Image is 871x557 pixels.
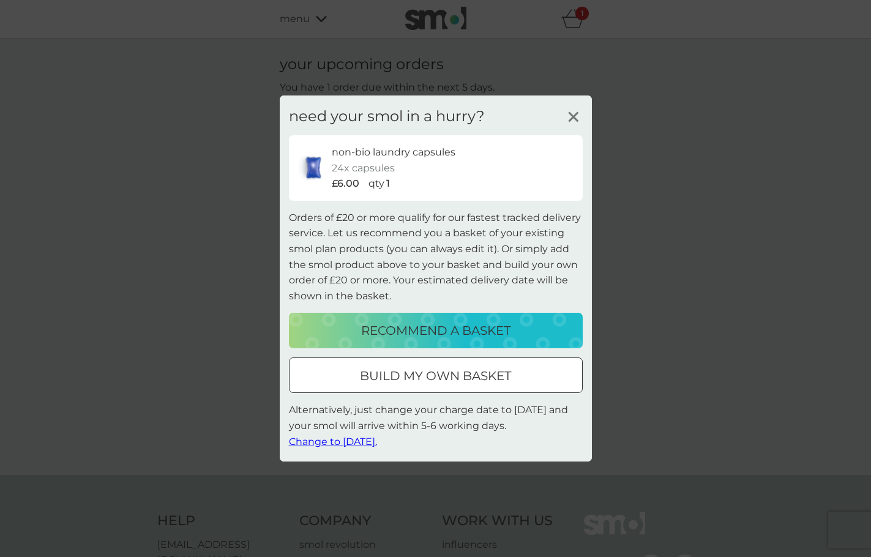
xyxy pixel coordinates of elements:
[361,321,510,340] p: recommend a basket
[289,357,583,393] button: build my own basket
[386,176,390,192] p: 1
[368,176,384,192] p: qty
[360,366,511,386] p: build my own basket
[289,435,377,447] span: Change to [DATE].
[332,144,455,160] p: non-bio laundry capsules
[332,160,395,176] p: 24x capsules
[289,313,583,348] button: recommend a basket
[289,402,583,449] p: Alternatively, just change your charge date to [DATE] and your smol will arrive within 5-6 workin...
[289,108,485,125] h3: need your smol in a hurry?
[289,210,583,304] p: Orders of £20 or more qualify for our fastest tracked delivery service. Let us recommend you a ba...
[289,433,377,449] button: Change to [DATE].
[332,176,359,192] p: £6.00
